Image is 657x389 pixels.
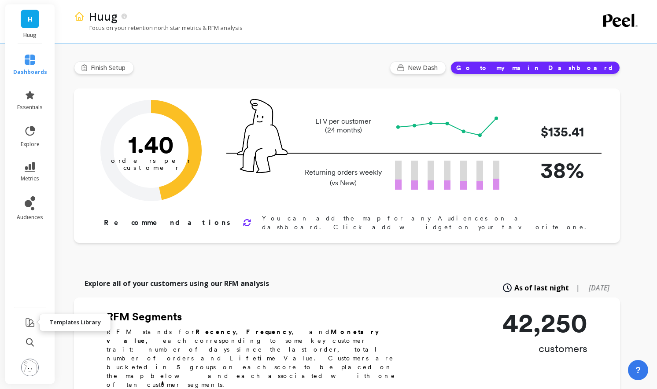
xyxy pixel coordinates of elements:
p: $135.41 [513,122,584,142]
img: header icon [74,11,85,22]
h2: RFM Segments [107,310,406,324]
img: pal seatted on line [237,99,288,173]
b: Recency [196,328,236,335]
p: RFM stands for , , and , each corresponding to some key customer trait: number of days since the ... [107,327,406,389]
span: metrics [21,175,39,182]
span: As of last night [514,283,569,293]
text: 1.40 [128,130,174,159]
p: Huug [89,9,118,24]
span: essentials [17,104,43,111]
span: ? [635,364,641,376]
p: Huug [14,32,46,39]
p: Recommendations [104,217,232,228]
span: explore [21,141,40,148]
p: 38% [513,154,584,187]
span: [DATE] [589,283,609,293]
span: audiences [17,214,43,221]
span: dashboards [13,69,47,76]
p: customers [502,341,587,356]
p: You can add the map for any Audiences on a dashboard. Click add widget on your favorite one. [262,214,592,231]
p: Explore all of your customers using our RFM analysis [85,278,269,289]
p: Focus on your retention north star metrics & RFM analysis [74,24,243,32]
button: Finish Setup [74,61,134,74]
b: Frequency [246,328,292,335]
button: New Dash [390,61,446,74]
button: ? [628,360,648,380]
p: 42,250 [502,310,587,336]
p: Returning orders weekly (vs New) [302,167,384,188]
span: H [28,14,33,24]
button: Go to my main Dashboard [450,61,620,74]
span: | [576,283,580,293]
span: New Dash [408,63,440,72]
tspan: customer [123,164,179,172]
p: LTV per customer (24 months) [302,117,384,135]
img: profile picture [21,359,39,376]
span: Finish Setup [91,63,128,72]
tspan: orders per [111,157,191,165]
